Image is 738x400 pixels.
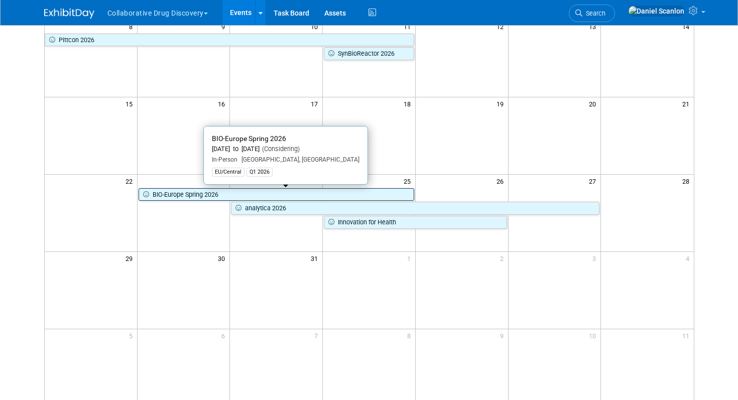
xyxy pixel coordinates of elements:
span: 15 [125,97,137,110]
a: Search [569,5,615,22]
span: (Considering) [260,145,300,153]
span: 14 [681,20,694,33]
span: 29 [125,252,137,264]
span: 10 [588,329,600,342]
span: 20 [588,97,600,110]
span: 26 [496,175,508,187]
div: Q1 2026 [247,168,273,177]
span: 6 [220,329,229,342]
span: 7 [313,329,322,342]
span: 19 [496,97,508,110]
div: EU/Central [212,168,244,177]
span: 11 [681,329,694,342]
span: 8 [128,20,137,33]
span: 27 [588,175,600,187]
div: [DATE] to [DATE] [212,145,359,154]
a: BIO-Europe Spring 2026 [139,188,414,201]
a: Pittcon 2026 [45,34,414,47]
span: 3 [591,252,600,264]
span: 9 [499,329,508,342]
a: SynBioReactor 2026 [324,47,414,60]
span: 22 [125,175,137,187]
span: 12 [496,20,508,33]
span: BIO-Europe Spring 2026 [212,135,286,143]
span: 17 [310,97,322,110]
span: 2 [499,252,508,264]
span: 5 [128,329,137,342]
img: Daniel Scanlon [628,6,685,17]
span: In-Person [212,156,237,163]
span: 30 [217,252,229,264]
a: Innovation for Health [324,216,507,229]
span: 16 [217,97,229,110]
span: 10 [310,20,322,33]
span: 4 [685,252,694,264]
span: 11 [403,20,415,33]
span: 8 [406,329,415,342]
span: 1 [406,252,415,264]
span: 31 [310,252,322,264]
img: ExhibitDay [44,9,94,19]
span: 28 [681,175,694,187]
span: [GEOGRAPHIC_DATA], [GEOGRAPHIC_DATA] [237,156,359,163]
a: analytica 2026 [231,202,599,215]
span: Search [582,10,605,17]
span: 21 [681,97,694,110]
span: 13 [588,20,600,33]
span: 25 [403,175,415,187]
span: 18 [403,97,415,110]
span: 9 [220,20,229,33]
